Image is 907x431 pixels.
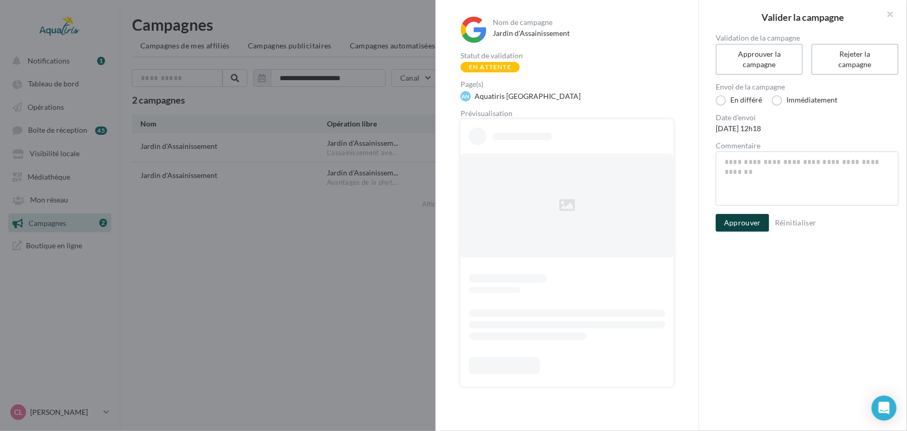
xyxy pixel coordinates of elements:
div: Prévisualisation [461,110,674,117]
div: Statut de validation [461,52,674,59]
div: Jardin d'Assainissement [493,28,672,39]
div: En attente [461,62,520,72]
h2: Valider la campagne [716,12,890,22]
label: Validation de la campagne [716,34,899,42]
label: Commentaire [716,142,899,149]
label: En différé [716,95,762,106]
div: Aquatiris [GEOGRAPHIC_DATA] [475,91,581,102]
div: Nom de campagne [493,19,672,26]
span: AN [462,93,470,100]
button: Approuver [716,214,769,232]
label: Envoi de la campagne [716,83,899,91]
div: Approuver la campagne [728,49,791,70]
label: Date d'envoi [716,114,899,121]
div: [DATE] 12h18 [716,123,899,134]
div: Open Intercom Messenger [872,396,897,421]
a: AN Aquatiris [GEOGRAPHIC_DATA] [461,90,682,101]
div: Rejeter la campagne [824,49,886,70]
div: Page(s) [461,81,682,88]
label: Immédiatement [772,95,837,106]
button: Réinitialiser [771,217,821,229]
